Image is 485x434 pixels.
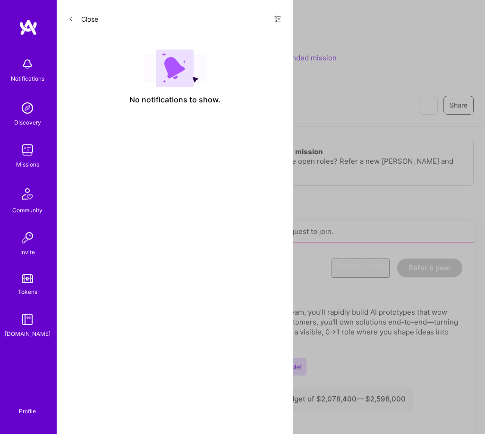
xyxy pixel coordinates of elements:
div: Profile [19,406,36,415]
img: guide book [18,310,37,329]
span: No notifications to show. [129,95,221,105]
div: [DOMAIN_NAME] [5,329,51,339]
div: Missions [16,159,39,169]
img: bell [18,55,37,74]
div: Discovery [14,117,41,127]
img: discovery [18,99,37,117]
img: tokens [22,274,33,283]
img: empty [144,50,206,87]
img: teamwork [18,141,37,159]
div: Invite [20,247,35,257]
img: logo [19,19,38,36]
div: Community [12,205,43,215]
img: Invite [18,228,37,247]
div: Tokens [18,287,37,297]
img: Community [16,183,39,205]
a: Profile [16,396,39,415]
button: Close [68,11,98,26]
div: Notifications [11,74,44,83]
